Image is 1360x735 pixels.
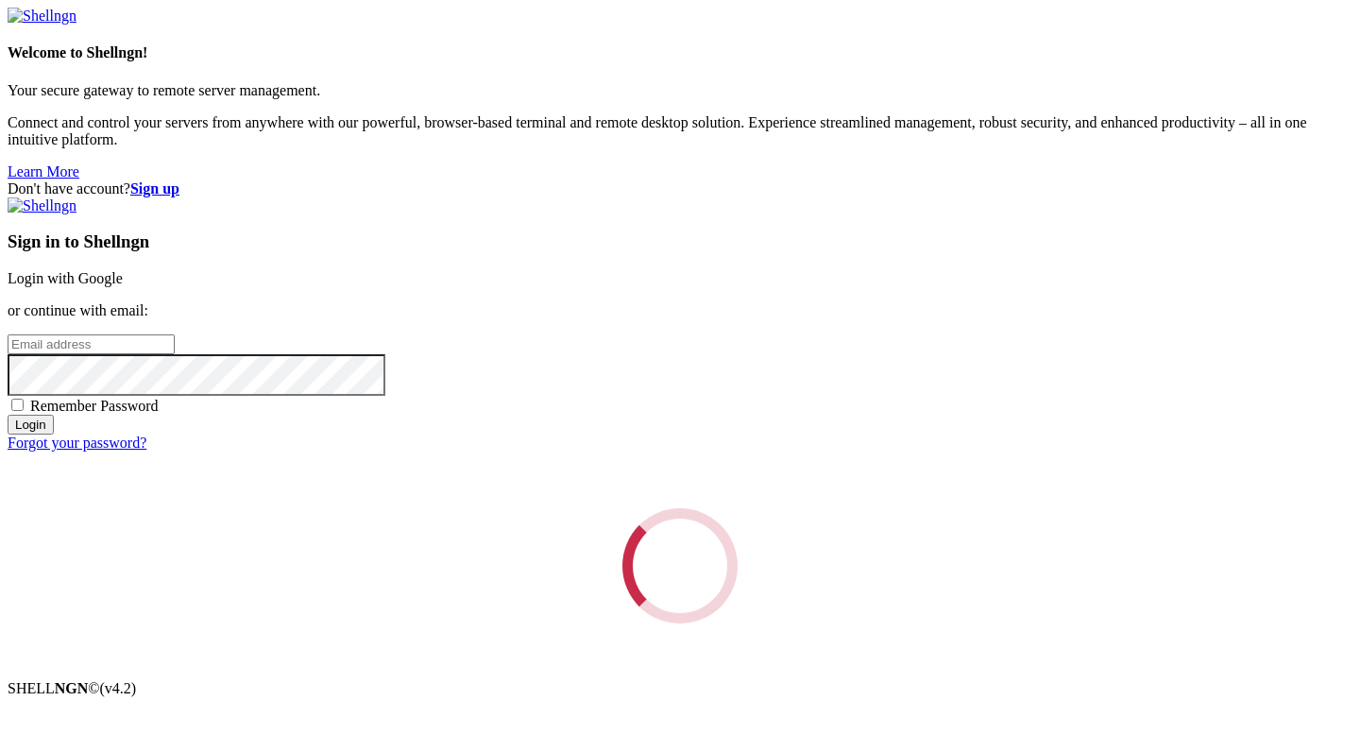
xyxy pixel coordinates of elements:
p: Connect and control your servers from anywhere with our powerful, browser-based terminal and remo... [8,114,1352,148]
span: Remember Password [30,398,159,414]
h4: Welcome to Shellngn! [8,44,1352,61]
a: Learn More [8,163,79,179]
span: 4.2.0 [100,680,137,696]
p: or continue with email: [8,302,1352,319]
b: NGN [55,680,89,696]
a: Login with Google [8,270,123,286]
p: Your secure gateway to remote server management. [8,82,1352,99]
input: Email address [8,334,175,354]
span: SHELL © [8,680,136,696]
input: Login [8,415,54,435]
input: Remember Password [11,399,24,411]
img: Shellngn [8,8,76,25]
a: Sign up [130,180,179,197]
div: Don't have account? [8,180,1352,197]
div: Loading... [601,487,760,646]
img: Shellngn [8,197,76,214]
a: Forgot your password? [8,435,146,451]
h3: Sign in to Shellngn [8,231,1352,252]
